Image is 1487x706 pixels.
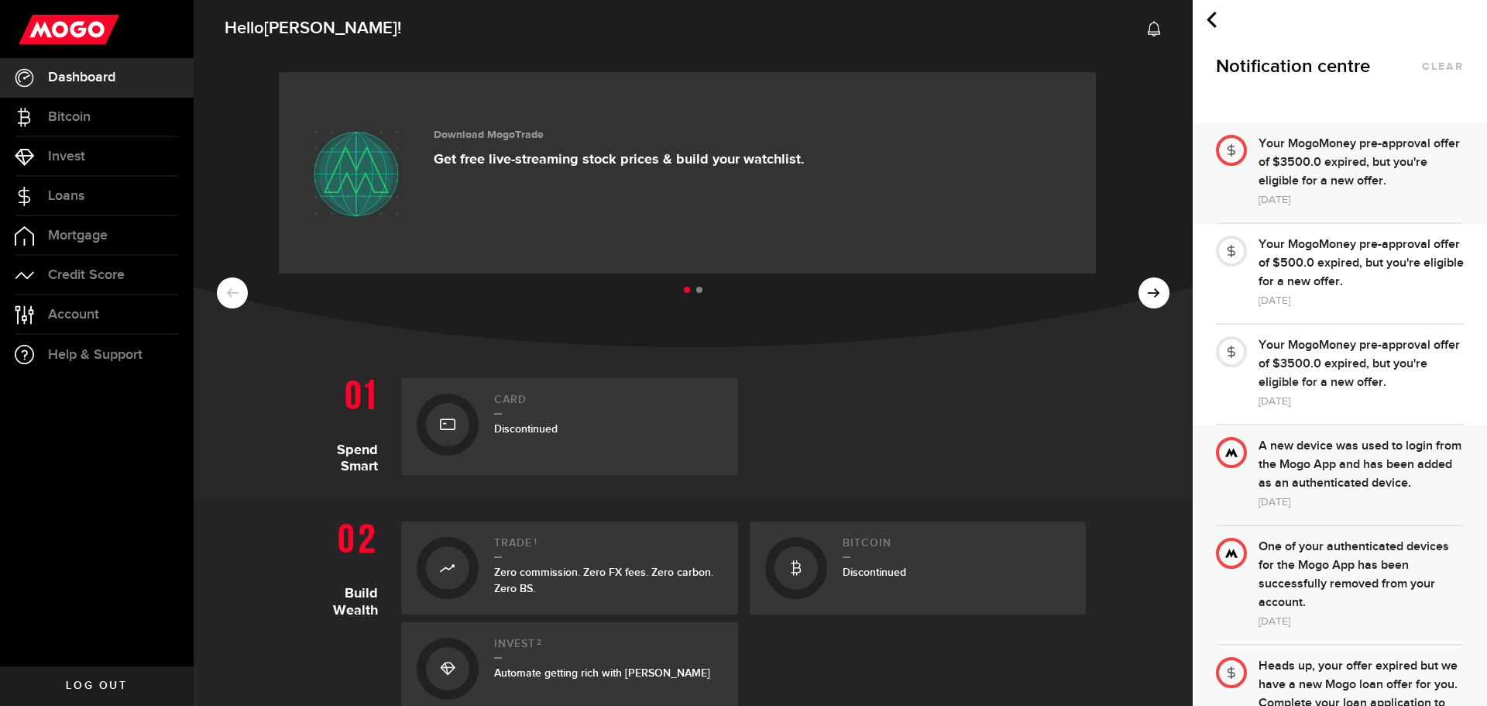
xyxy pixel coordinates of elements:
a: Trade1Zero commission. Zero FX fees. Zero carbon. Zero BS. [401,522,738,615]
div: [DATE] [1259,612,1464,631]
span: Dashboard [48,71,115,84]
div: A new device was used to login from the Mogo App and has been added as an authenticated device. [1259,437,1464,493]
h2: Card [494,394,723,415]
h2: Bitcoin [843,537,1071,558]
div: Your MogoMoney pre-approval offer of $3500.0 expired, but you're eligible for a new offer. [1259,135,1464,191]
div: One of your authenticated devices for the Mogo App has been successfully removed from your account. [1259,538,1464,612]
span: Invest [48,150,85,164]
div: Your MogoMoney pre-approval offer of $3500.0 expired, but you're eligible for a new offer. [1259,336,1464,392]
span: Notification centre [1216,54,1370,78]
h3: Download MogoTrade [434,129,805,142]
span: Discontinued [494,422,558,436]
h2: Invest [494,638,723,659]
sup: 1 [534,537,537,546]
span: Credit Score [48,268,125,282]
span: Zero commission. Zero FX fees. Zero carbon. Zero BS. [494,566,713,595]
a: BitcoinDiscontinued [750,522,1087,615]
h2: Trade [494,537,723,558]
button: clear [1422,61,1464,72]
div: [DATE] [1259,493,1464,511]
span: [PERSON_NAME] [264,18,397,39]
p: Get free live-streaming stock prices & build your watchlist. [434,151,805,168]
div: [DATE] [1259,392,1464,411]
span: Loans [48,189,84,203]
div: Your MogoMoney pre-approval offer of $500.0 expired, but you're eligible for a new offer. [1259,236,1464,291]
h1: Spend Smart [300,370,390,475]
span: Log out [66,680,127,691]
span: Discontinued [843,566,906,579]
div: [DATE] [1259,291,1464,310]
span: Account [48,308,99,322]
sup: 2 [537,638,542,647]
a: Download MogoTrade Get free live-streaming stock prices & build your watchlist. [279,72,1096,274]
a: CardDiscontinued [401,378,738,475]
span: Hello ! [225,12,401,45]
span: Mortgage [48,229,108,243]
span: Help & Support [48,348,143,362]
span: Automate getting rich with [PERSON_NAME] [494,666,710,680]
div: [DATE] [1259,191,1464,209]
span: Bitcoin [48,110,91,124]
